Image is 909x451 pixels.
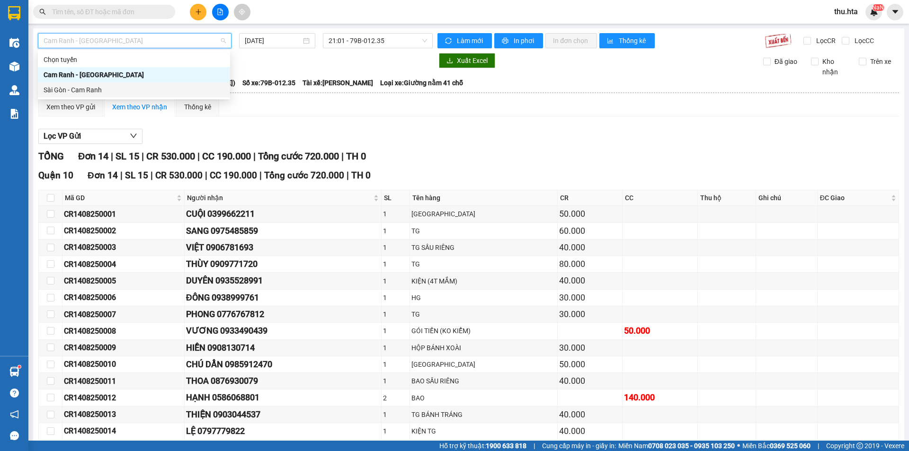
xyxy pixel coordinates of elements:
div: 1 [383,343,408,353]
input: Tìm tên, số ĐT hoặc mã đơn [52,7,164,17]
div: THOA 0876930079 [186,374,380,388]
div: DUYÊN 0935528991 [186,274,380,287]
div: 1 [383,292,408,303]
th: Tên hàng [410,190,558,206]
div: Sài Gòn - Cam Ranh [44,85,224,95]
td: CR1408250003 [62,239,185,256]
div: CR1408250013 [64,408,183,420]
span: CC 190.000 [202,150,251,162]
div: CR1408250010 [64,358,183,370]
div: 50.000 [559,207,621,221]
div: 1 [383,409,408,420]
div: 1 [383,359,408,370]
span: | [120,170,123,181]
div: Cam Ranh - [GEOGRAPHIC_DATA] [44,70,224,80]
span: Lọc VP Gửi [44,130,81,142]
div: TG [411,226,556,236]
th: CR [558,190,623,206]
input: 14/08/2025 [245,35,301,46]
div: KIỆN TG [411,426,556,436]
span: bar-chart [607,37,615,45]
span: Đã giao [771,56,801,67]
span: caret-down [891,8,900,16]
div: Xem theo VP nhận [112,102,167,112]
div: TG [411,259,556,269]
span: Miền Nam [618,441,735,451]
div: SANG 0975485859 [186,224,380,238]
span: Tổng cước 720.000 [258,150,339,162]
div: 1 [383,242,408,253]
div: CR1408250012 [64,392,183,404]
button: caret-down [887,4,903,20]
span: download [446,57,453,65]
span: plus [195,9,202,15]
td: CR1408250002 [62,223,185,239]
div: 140.000 [624,391,696,404]
div: Chọn tuyến [44,54,224,65]
span: search [39,9,46,15]
div: 50.000 [624,324,696,337]
span: TỔNG [38,150,64,162]
th: Thu hộ [698,190,756,206]
span: notification [10,410,19,419]
div: CR1408250002 [64,225,183,237]
span: Thống kê [619,35,647,46]
div: 30.000 [559,291,621,304]
span: TH 0 [346,150,366,162]
img: solution-icon [9,109,19,119]
span: file-add [217,9,223,15]
div: 1 [383,376,408,386]
img: warehouse-icon [9,62,19,71]
strong: 0369 525 060 [770,442,811,450]
span: Đơn 14 [88,170,118,181]
span: down [130,132,137,140]
sup: NaN [872,4,884,11]
span: Số xe: 79B-012.35 [242,78,295,88]
div: CR1408250007 [64,309,183,320]
img: logo-vxr [8,6,20,20]
img: warehouse-icon [9,367,19,377]
div: CR1408250008 [64,325,183,337]
div: HIỀN 0908130714 [186,341,380,354]
span: Kho nhận [819,56,852,77]
button: file-add [212,4,229,20]
strong: 0708 023 035 - 0935 103 250 [648,442,735,450]
span: Mã GD [65,193,175,203]
button: aim [234,4,250,20]
td: CR1408250004 [62,256,185,273]
div: CR1408250014 [64,425,183,437]
div: VIỆT 0906781693 [186,241,380,254]
span: Làm mới [457,35,484,46]
button: In đơn chọn [545,33,597,48]
span: | [142,150,144,162]
span: Người nhận [187,193,372,203]
div: CHÚ DẦN 0985912470 [186,358,380,371]
div: 1 [383,426,408,436]
span: CR 530.000 [146,150,195,162]
div: ĐÔNG 0938999761 [186,291,380,304]
span: CC 190.000 [210,170,257,181]
div: CR1408250004 [64,258,183,270]
th: SL [382,190,410,206]
span: Trên xe [866,56,895,67]
th: Ghi chú [756,190,818,206]
span: | [205,170,207,181]
div: 40.000 [559,374,621,388]
span: | [197,150,200,162]
span: | [253,150,256,162]
img: warehouse-icon [9,85,19,95]
div: TG [411,309,556,319]
span: | [111,150,113,162]
div: 40.000 [559,274,621,287]
div: 1 [383,309,408,319]
img: icon-new-feature [870,8,878,16]
td: CR1408250006 [62,290,185,306]
span: sync [445,37,453,45]
div: VƯƠNG 0933490439 [186,324,380,337]
div: Sài Gòn - Cam Ranh [38,82,230,97]
img: warehouse-icon [9,38,19,48]
span: | [151,170,153,181]
span: copyright [856,442,863,449]
span: Cam Ranh - Sài Gòn [44,34,226,48]
button: Lọc VP Gửi [38,129,143,144]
